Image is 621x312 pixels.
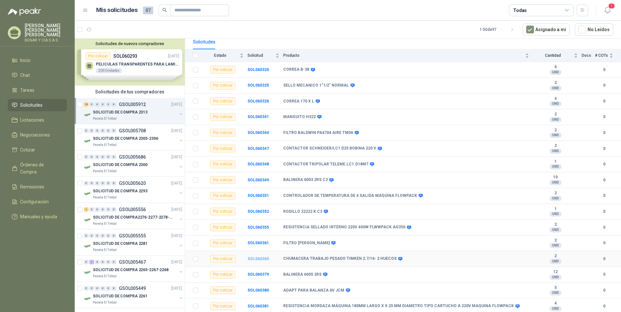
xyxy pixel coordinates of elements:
div: 0 [89,102,94,107]
a: 0 0 0 0 0 0 GSOL005686[DATE] Company LogoSOLICITUD DE COMPRA 2300Panela El Trébol [84,153,184,174]
a: SOL060344 [247,130,269,135]
div: 0 [100,181,105,186]
img: Company Logo [84,163,92,171]
p: GSOL005620 [119,181,146,186]
div: 0 [84,260,89,264]
a: 0 0 0 0 0 0 GSOL005555[DATE] Company LogoSOLICITUD DE COMPRA 2281Panela El Trébol [84,232,184,253]
a: 16 0 0 0 0 0 GSOL005912[DATE] Company LogoSOLICITUD DE COMPRA 2313Panela El Trébol [84,101,184,121]
div: 0 [95,286,100,291]
span: Solicitud [247,53,274,58]
a: Inicio [8,54,67,66]
div: 0 [95,155,100,159]
div: 0 [111,181,116,186]
a: Tareas [8,84,67,96]
b: SOL060348 [247,162,269,166]
a: SOL060381 [247,304,269,308]
th: Docs [582,49,595,62]
div: Todas [513,7,527,14]
div: 0 [106,128,111,133]
div: UND [550,211,562,217]
p: Panela El Trébol [93,300,117,305]
img: Company Logo [84,111,92,119]
p: SOLICITUD DE COMPRA 2265-2267-2268 [93,267,169,273]
span: Tareas [20,87,34,94]
div: 0 [89,286,94,291]
img: Company Logo [84,216,92,224]
p: Panela El Trébol [93,195,117,200]
span: Chat [20,72,30,79]
b: 2 [533,191,578,196]
div: 0 [100,155,105,159]
b: CONTROLADOR DE TEMPERATURA DE 4 SALIDA MAQUINA FLOWPACK [283,193,417,198]
img: Company Logo [84,242,92,250]
b: SOL060365 [247,257,269,261]
th: Producto [283,49,533,62]
b: 1 [533,207,578,212]
img: Company Logo [84,295,92,303]
div: 0 [111,207,116,212]
div: 0 [84,155,89,159]
div: 0 [100,286,105,291]
div: 0 [89,207,94,212]
b: RESISTENCIA SELLADO INTERNO 220V 400W FLWWPACK AG350 [283,225,405,230]
span: Inicio [20,57,31,64]
b: SOL060320 [247,67,269,72]
img: Logo peakr [8,8,41,16]
span: Configuración [20,198,49,205]
b: 6 [533,65,578,70]
div: 0 [106,286,111,291]
div: 0 [111,128,116,133]
b: CORREA B-38 [283,67,309,72]
b: RESISTENCIA MORDAZA MÁQUINA 180MM LARGO X 9.25 MM DIAMETRO TIPO CARTUCHO A 220V MAQUINA FLOWPACK [283,304,514,309]
p: Panela El Trébol [93,116,117,121]
div: 0 [111,102,116,107]
a: Chat [8,69,67,81]
p: SOLICITUD DE COMPRA 2293 [93,188,147,194]
a: SOL060380 [247,288,269,293]
p: GSOL005467 [119,260,146,264]
b: 0 [595,271,613,278]
p: GSOL005912 [119,102,146,107]
div: UND [550,86,562,91]
b: SOL060355 [247,225,269,230]
p: [DATE] [171,285,182,292]
a: 0 1 0 0 0 0 GSOL005467[DATE] Company LogoSOLICITUD DE COMPRA 2265-2267-2268Panela El Trébol [84,258,184,279]
div: 16 [84,102,89,107]
span: Producto [283,53,524,58]
p: SOLICITUD DE COMPRA 2281 [93,241,147,247]
a: Configuración [8,196,67,208]
div: Solicitudes de tus compradores [75,86,185,98]
b: 12 [533,270,578,275]
a: SOL060325 [247,83,269,88]
div: 0 [95,181,100,186]
b: ADAPT PARA BALANZA 6V JCM [283,288,344,293]
p: Panela El Trébol [93,247,117,253]
p: [DATE] [171,128,182,134]
button: 1 [602,5,613,16]
h1: Mis solicitudes [96,6,138,15]
div: Por cotizar [210,223,235,231]
div: Por cotizar [210,66,235,74]
p: SOLICITUD DE COMPRA 2305-2306 [93,136,158,142]
div: 0 [100,102,105,107]
p: [DATE] [171,233,182,239]
div: Por cotizar [210,129,235,137]
b: 0 [595,287,613,294]
b: 2 [533,80,578,86]
a: 0 0 0 0 0 0 GSOL005620[DATE] Company LogoSOLICITUD DE COMPRA 2293Panela El Trébol [84,179,184,200]
p: Panela El Trébol [93,274,117,279]
img: Company Logo [84,190,92,198]
div: Por cotizar [210,255,235,263]
div: 0 [84,234,89,238]
th: Estado [202,49,247,62]
a: Licitaciones [8,114,67,126]
p: GSOL005708 [119,128,146,133]
div: Por cotizar [210,302,235,310]
b: 0 [595,193,613,199]
p: SOLICITUD DE COMPRA2276-2277-2278-2284-2285- [93,214,174,221]
button: No Leídos [575,23,613,36]
div: 0 [89,181,94,186]
b: 0 [595,224,613,231]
